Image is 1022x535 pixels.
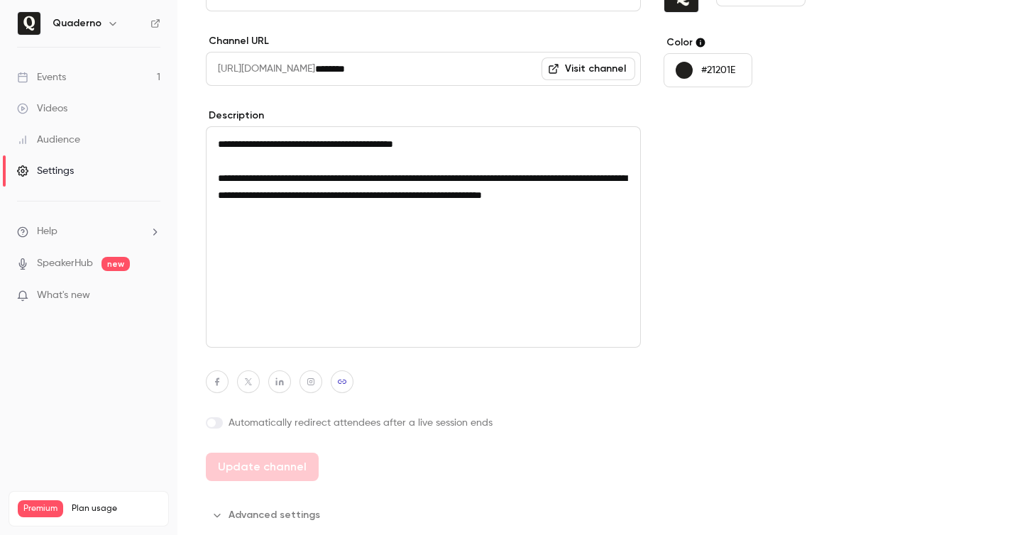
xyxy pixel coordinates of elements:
img: Quaderno [18,12,40,35]
span: Plan usage [72,503,160,514]
div: Settings [17,164,74,178]
li: help-dropdown-opener [17,224,160,239]
span: Premium [18,500,63,517]
label: Channel URL [206,34,641,48]
a: Visit channel [542,57,635,80]
div: Videos [17,101,67,116]
button: Advanced settings [206,504,329,526]
h6: Quaderno [53,16,101,31]
p: #21201E [701,63,735,77]
div: Audience [17,133,80,147]
label: Automatically redirect attendees after a live session ends [206,416,641,430]
label: Description [206,109,641,123]
span: What's new [37,288,90,303]
button: #21201E [664,53,752,87]
a: SpeakerHub [37,256,93,271]
div: Events [17,70,66,84]
span: new [101,257,130,271]
span: Help [37,224,57,239]
span: [URL][DOMAIN_NAME] [206,52,315,86]
label: Color [664,35,881,50]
